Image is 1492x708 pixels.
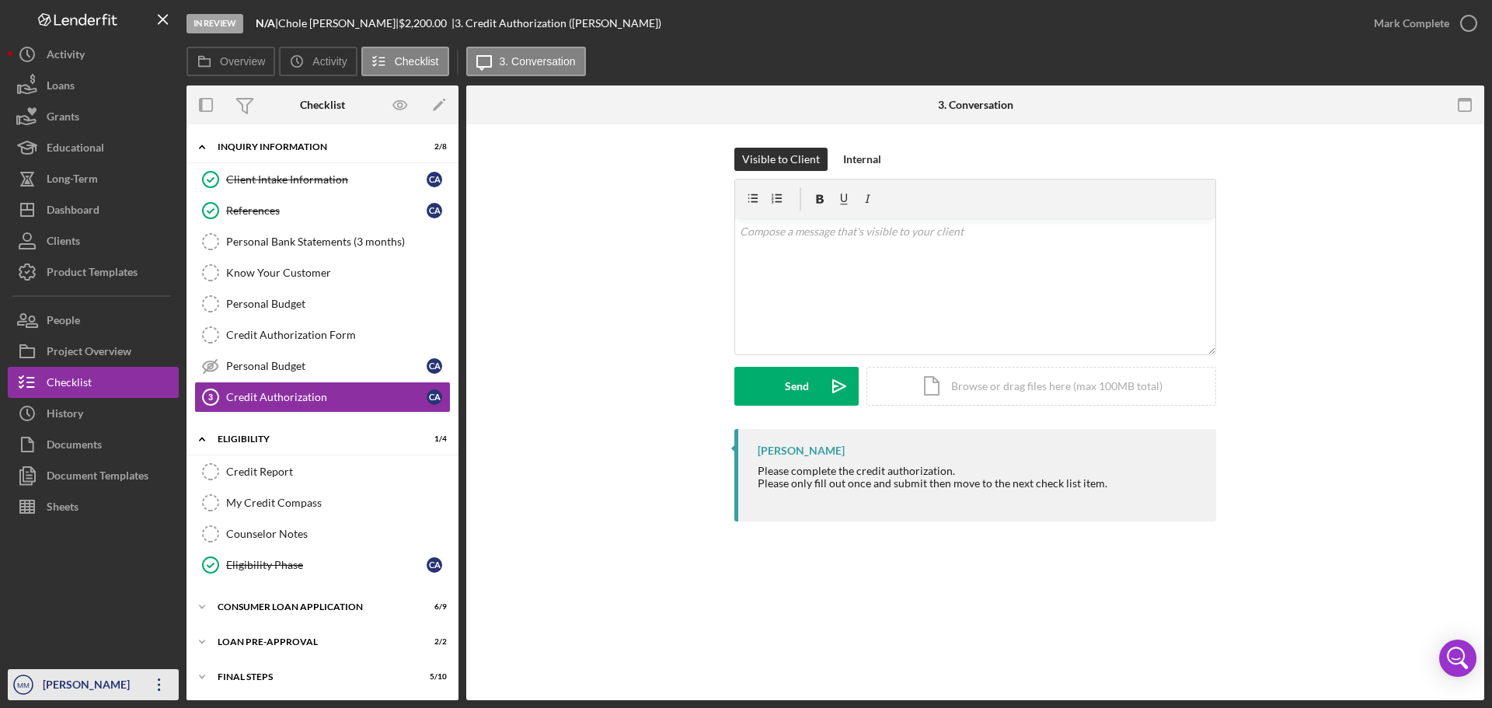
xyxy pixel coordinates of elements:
button: Document Templates [8,460,179,491]
button: Product Templates [8,256,179,288]
div: Loans [47,70,75,105]
div: Mark Complete [1374,8,1449,39]
div: Product Templates [47,256,138,291]
div: Personal Budget [226,298,450,310]
div: Open Intercom Messenger [1439,640,1476,677]
a: Personal Bank Statements (3 months) [194,226,451,257]
div: Please complete the credit authorization. [758,465,1107,502]
button: Internal [835,148,889,171]
div: Long-Term [47,163,98,198]
a: Credit Report [194,456,451,487]
button: Activity [8,39,179,70]
button: Checklist [8,367,179,398]
div: Personal Bank Statements (3 months) [226,235,450,248]
button: Visible to Client [734,148,828,171]
button: Mark Complete [1358,8,1484,39]
div: C A [427,203,442,218]
div: Project Overview [47,336,131,371]
div: Counselor Notes [226,528,450,540]
div: C A [427,389,442,405]
div: Know Your Customer [226,267,450,279]
div: Documents [47,429,102,464]
div: Loan Pre-Approval [218,637,408,647]
div: Dashboard [47,194,99,229]
button: 3. Conversation [466,47,586,76]
div: Consumer Loan Application [218,602,408,612]
a: 3Credit AuthorizationCA [194,382,451,413]
tspan: 3 [208,392,213,402]
div: 3. Conversation [938,99,1013,111]
button: Sheets [8,491,179,522]
a: Personal BudgetCA [194,351,451,382]
div: Sheets [47,491,78,526]
div: My Credit Compass [226,497,450,509]
div: Eligibility Phase [226,559,427,571]
button: Clients [8,225,179,256]
div: Visible to Client [742,148,820,171]
label: Activity [312,55,347,68]
a: Know Your Customer [194,257,451,288]
div: Send [785,367,809,406]
div: [PERSON_NAME] [758,445,845,457]
div: 6 / 9 [419,602,447,612]
div: C A [427,358,442,374]
div: References [226,204,427,217]
label: Overview [220,55,265,68]
div: Credit Authorization Form [226,329,450,341]
button: Checklist [361,47,449,76]
a: Personal Budget [194,288,451,319]
div: History [47,398,83,433]
div: Checklist [47,367,92,402]
button: History [8,398,179,429]
button: Grants [8,101,179,132]
div: | 3. Credit Authorization ([PERSON_NAME]) [451,17,661,30]
div: In Review [186,14,243,33]
button: Educational [8,132,179,163]
div: Document Templates [47,460,148,495]
div: Please only fill out once and submit then move to the next check list item. [758,477,1107,490]
a: ReferencesCA [194,195,451,226]
div: C A [427,172,442,187]
button: People [8,305,179,336]
a: Credit Authorization Form [194,319,451,351]
a: Eligibility PhaseCA [194,549,451,581]
div: Chole [PERSON_NAME] | [278,17,399,30]
div: FINAL STEPS [218,672,408,682]
div: Credit Authorization [226,391,427,403]
div: Client Intake Information [226,173,427,186]
button: Documents [8,429,179,460]
div: 2 / 2 [419,637,447,647]
button: MM[PERSON_NAME] [8,669,179,700]
div: Internal [843,148,881,171]
button: Long-Term [8,163,179,194]
button: Project Overview [8,336,179,367]
button: Overview [186,47,275,76]
div: 2 / 8 [419,142,447,152]
div: Educational [47,132,104,167]
div: [PERSON_NAME] [39,669,140,704]
b: N/A [256,16,275,30]
div: 1 / 4 [419,434,447,444]
text: MM [17,681,30,689]
div: C A [427,557,442,573]
div: Inquiry Information [218,142,408,152]
div: Eligibility [218,434,408,444]
button: Loans [8,70,179,101]
div: People [47,305,80,340]
div: Personal Budget [226,360,427,372]
button: Dashboard [8,194,179,225]
div: Grants [47,101,79,136]
div: 5 / 10 [419,672,447,682]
